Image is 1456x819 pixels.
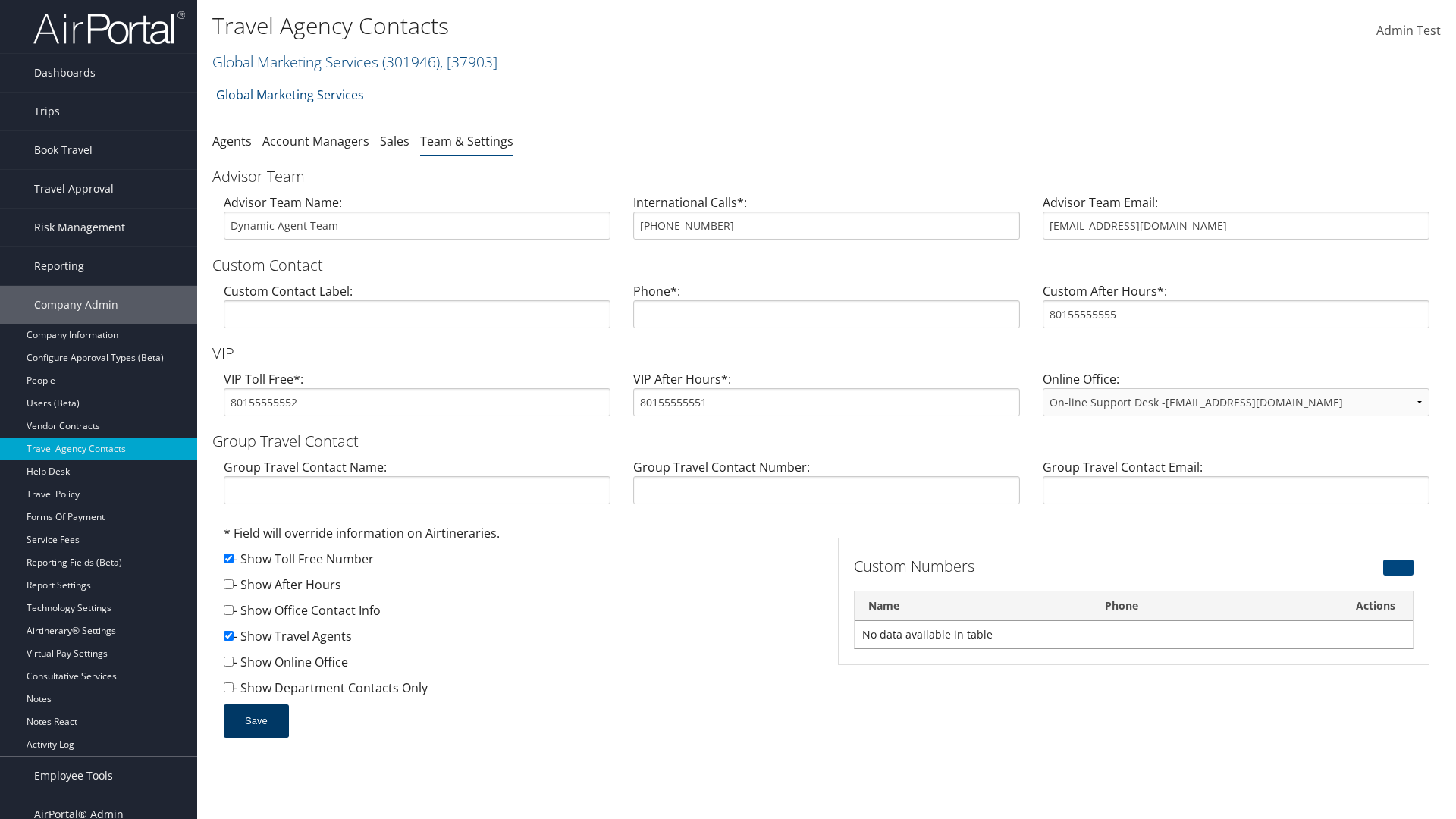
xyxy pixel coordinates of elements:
[1339,591,1413,621] th: Actions: activate to sort column ascending
[212,458,622,516] div: Group Travel Contact Name:
[33,10,185,45] img: airportal-logo.png
[212,255,1441,276] h3: Custom Contact
[1031,370,1441,428] div: Online Office:
[34,93,60,130] span: Trips
[34,54,96,92] span: Dashboards
[224,601,815,627] div: - Show Office Contact Info
[262,133,369,149] a: Account Managers
[224,627,815,653] div: - Show Travel Agents
[382,52,440,72] span: ( 301946 )
[34,757,113,795] span: Employee Tools
[224,550,815,576] div: - Show Toll Free Number
[212,52,497,72] a: Global Marketing Services
[212,370,622,428] div: VIP Toll Free*:
[224,524,815,550] div: * Field will override information on Airtineraries.
[855,621,1413,648] td: No data available in table
[1031,282,1441,340] div: Custom After Hours*:
[1031,193,1441,252] div: Advisor Team Email:
[1376,8,1441,55] a: Admin Test
[212,343,1441,364] h3: VIP
[224,653,815,679] div: - Show Online Office
[216,80,364,110] a: Global Marketing Services
[212,166,1441,187] h3: Advisor Team
[622,370,1031,428] div: VIP After Hours*:
[1376,22,1441,39] span: Admin Test
[34,209,125,246] span: Risk Management
[1091,591,1339,621] th: Phone: activate to sort column ascending
[224,576,815,601] div: - Show After Hours
[34,286,118,324] span: Company Admin
[420,133,513,149] a: Team & Settings
[212,431,1441,452] h3: Group Travel Contact
[622,193,1031,252] div: International Calls*:
[212,282,622,340] div: Custom Contact Label:
[855,591,1091,621] th: Name: activate to sort column descending
[380,133,409,149] a: Sales
[854,556,1223,577] h3: Custom Numbers
[212,133,252,149] a: Agents
[440,52,497,72] span: , [ 37903 ]
[34,131,93,169] span: Book Travel
[1031,458,1441,516] div: Group Travel Contact Email:
[212,193,622,252] div: Advisor Team Name:
[224,679,815,704] div: - Show Department Contacts Only
[224,704,289,738] button: Save
[212,10,1031,42] h1: Travel Agency Contacts
[622,282,1031,340] div: Phone*:
[34,247,84,285] span: Reporting
[34,170,114,208] span: Travel Approval
[622,458,1031,516] div: Group Travel Contact Number:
